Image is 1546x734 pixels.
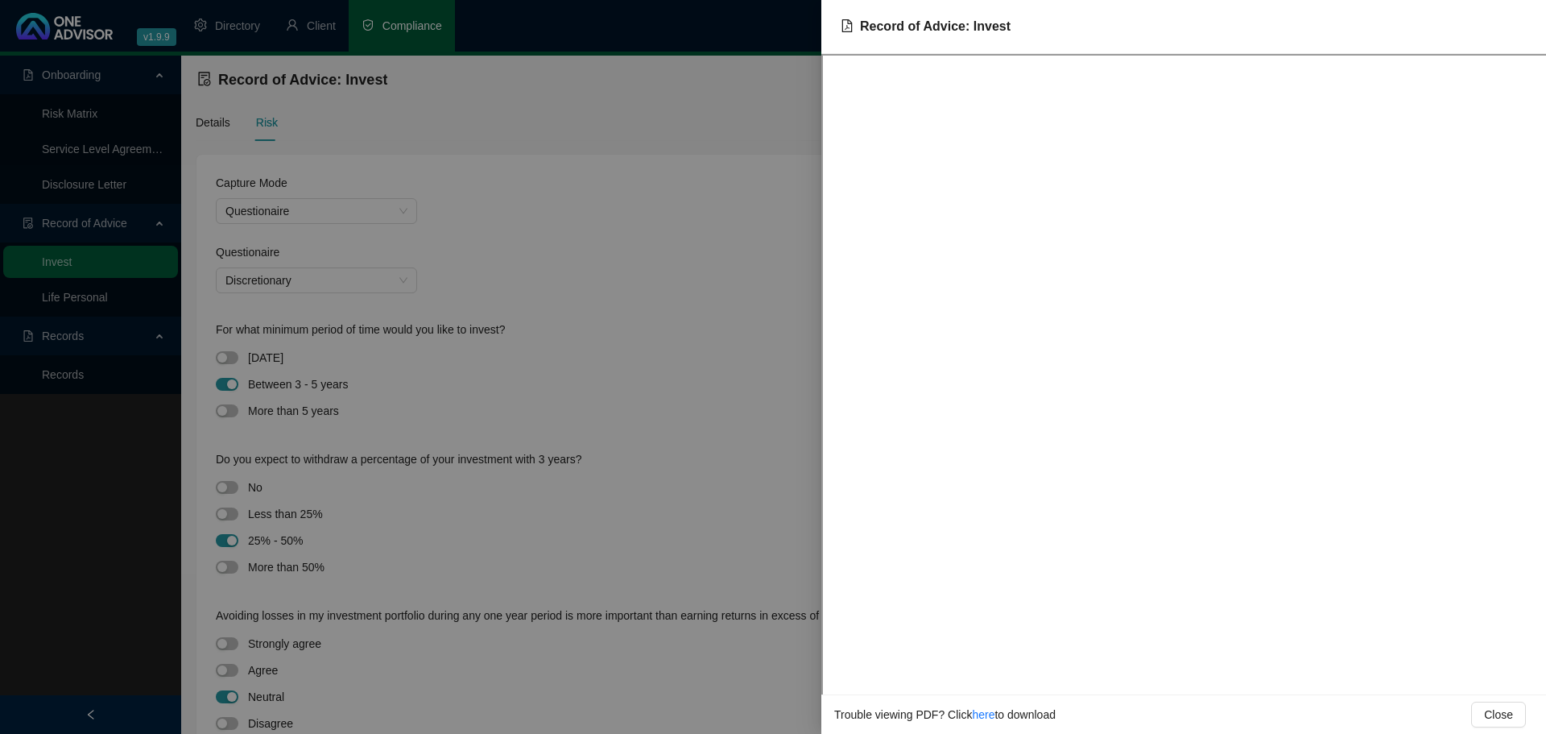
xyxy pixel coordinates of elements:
[1484,706,1513,724] span: Close
[972,708,994,721] a: here
[994,708,1056,721] span: to download
[841,19,854,32] span: file-pdf
[860,19,1011,33] span: Record of Advice: Invest
[834,708,972,721] span: Trouble viewing PDF? Click
[1471,702,1526,728] button: Close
